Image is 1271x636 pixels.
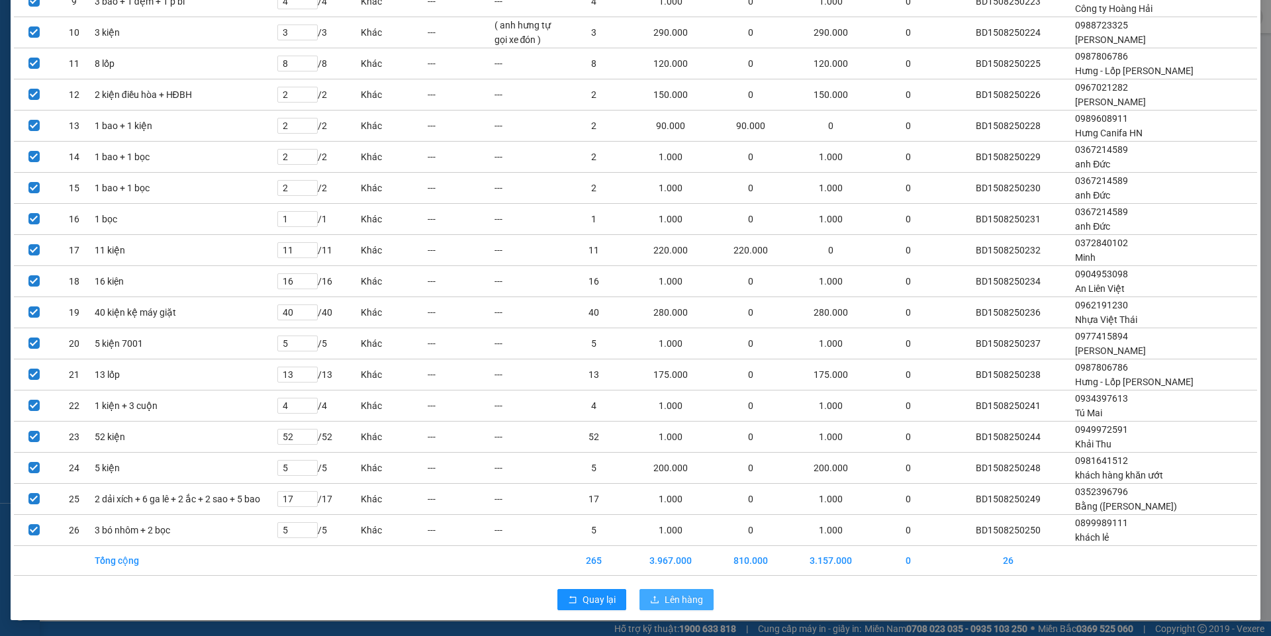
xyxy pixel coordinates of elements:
[360,484,427,515] td: Khác
[277,422,361,453] td: / 52
[360,204,427,235] td: Khác
[715,142,787,173] td: 0
[627,297,715,328] td: 280.000
[1075,175,1128,186] span: 0367214589
[557,589,626,610] button: rollbackQuay lại
[1075,82,1128,93] span: 0967021282
[54,111,93,142] td: 13
[786,359,874,390] td: 175.000
[941,204,1074,235] td: BD1508250231
[1075,269,1128,279] span: 0904953098
[277,111,361,142] td: / 2
[665,592,703,607] span: Lên hàng
[627,266,715,297] td: 1.000
[941,297,1074,328] td: BD1508250236
[277,142,361,173] td: / 2
[427,48,494,79] td: ---
[427,142,494,173] td: ---
[560,142,627,173] td: 2
[715,390,787,422] td: 0
[560,297,627,328] td: 40
[627,142,715,173] td: 1.000
[627,422,715,453] td: 1.000
[1075,470,1163,480] span: khách hàng khăn ướt
[360,359,427,390] td: Khác
[360,453,427,484] td: Khác
[560,204,627,235] td: 1
[627,484,715,515] td: 1.000
[715,266,787,297] td: 0
[715,328,787,359] td: 0
[277,390,361,422] td: / 4
[54,235,93,266] td: 17
[874,515,941,546] td: 0
[786,235,874,266] td: 0
[560,235,627,266] td: 11
[786,484,874,515] td: 1.000
[715,546,787,576] td: 810.000
[941,173,1074,204] td: BD1508250230
[360,297,427,328] td: Khác
[54,515,93,546] td: 26
[874,328,941,359] td: 0
[874,266,941,297] td: 0
[1075,34,1146,45] span: [PERSON_NAME]
[650,595,659,606] span: upload
[494,422,561,453] td: ---
[874,142,941,173] td: 0
[627,390,715,422] td: 1.000
[941,484,1074,515] td: BD1508250249
[786,79,874,111] td: 150.000
[54,390,93,422] td: 22
[786,48,874,79] td: 120.000
[1075,486,1128,497] span: 0352396796
[560,484,627,515] td: 17
[94,297,277,328] td: 40 kiện kệ máy giặt
[70,83,128,104] strong: 02143888555, 0243777888
[941,515,1074,546] td: BD1508250250
[277,204,361,235] td: / 1
[560,266,627,297] td: 16
[1075,393,1128,404] span: 0934397613
[494,111,561,142] td: ---
[494,266,561,297] td: ---
[494,359,561,390] td: ---
[1075,252,1096,263] span: Minh
[1075,97,1146,107] span: [PERSON_NAME]
[627,79,715,111] td: 150.000
[494,17,561,48] td: ( anh hưng tự gọi xe đón )
[54,484,93,515] td: 25
[94,359,277,390] td: 13 lốp
[786,515,874,546] td: 1.000
[874,453,941,484] td: 0
[627,48,715,79] td: 120.000
[786,546,874,576] td: 3.157.000
[786,390,874,422] td: 1.000
[94,390,277,422] td: 1 kiện + 3 cuộn
[1075,532,1109,543] span: khách lẻ
[427,297,494,328] td: ---
[54,204,93,235] td: 16
[874,297,941,328] td: 0
[277,515,361,546] td: / 5
[874,390,941,422] td: 0
[941,111,1074,142] td: BD1508250228
[54,422,93,453] td: 23
[1075,314,1137,325] span: Nhựa Việt Thái
[941,453,1074,484] td: BD1508250248
[277,453,361,484] td: / 5
[1075,501,1177,512] span: Bằng ([PERSON_NAME])
[427,173,494,204] td: ---
[427,266,494,297] td: ---
[494,515,561,546] td: ---
[94,235,277,266] td: 11 kiện
[360,422,427,453] td: Khác
[874,359,941,390] td: 0
[94,79,277,111] td: 2 kiện điều hòa + HĐBH
[941,546,1074,576] td: 26
[494,204,561,235] td: ---
[494,484,561,515] td: ---
[54,48,93,79] td: 11
[786,297,874,328] td: 280.000
[94,422,277,453] td: 52 kiện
